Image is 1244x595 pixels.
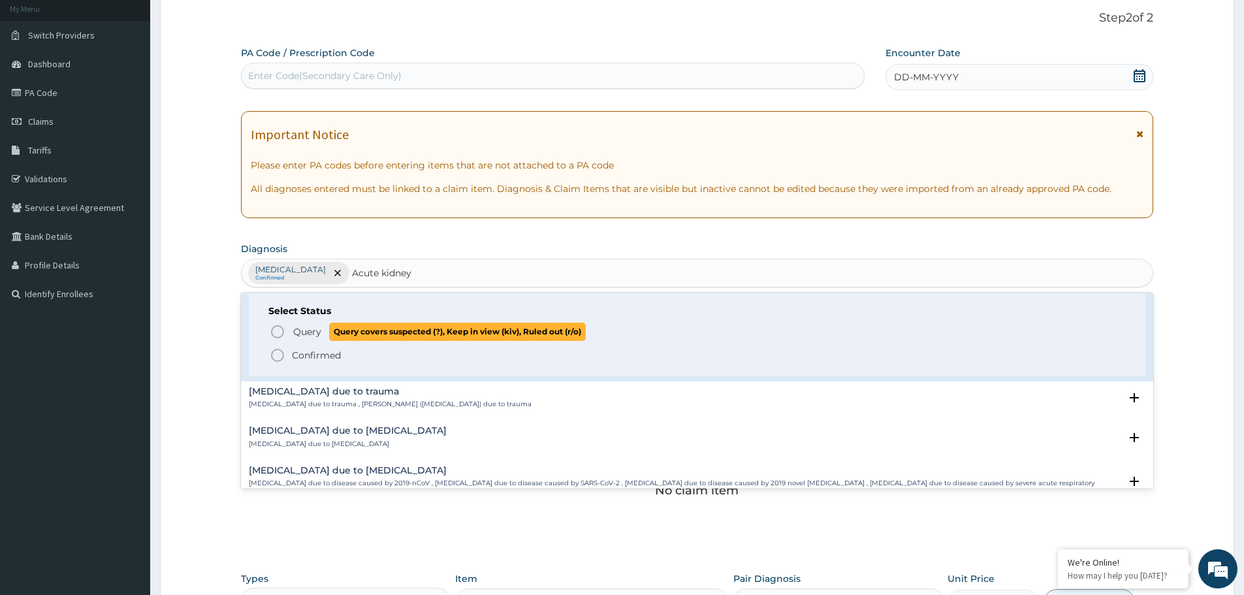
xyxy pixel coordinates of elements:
i: open select status [1126,430,1142,445]
p: Step 2 of 2 [241,11,1153,25]
label: Types [241,573,268,585]
div: Chat with us now [68,73,219,90]
label: Diagnosis [241,242,287,255]
i: status option filled [270,347,285,363]
span: Query [293,325,321,338]
i: open select status [1126,474,1142,489]
div: Minimize live chat window [214,7,246,38]
p: [MEDICAL_DATA] due to [MEDICAL_DATA] [249,440,447,449]
h4: [MEDICAL_DATA] due to [MEDICAL_DATA] [249,426,447,436]
label: Unit Price [948,572,995,585]
img: d_794563401_company_1708531726252_794563401 [24,65,53,98]
p: [MEDICAL_DATA] due to disease caused by 2019-nCoV , [MEDICAL_DATA] due to disease caused by SARS-... [249,479,1120,498]
h4: [MEDICAL_DATA] due to [MEDICAL_DATA] [249,466,1120,475]
p: All diagnoses entered must be linked to a claim item. Diagnosis & Claim Items that are visible bu... [251,182,1143,195]
span: Query covers suspected (?), Keep in view (kiv), Ruled out (r/o) [329,323,586,340]
span: Claims [28,116,54,127]
p: [MEDICAL_DATA] due to trauma , [PERSON_NAME] ([MEDICAL_DATA]) due to trauma [249,400,532,409]
p: Confirmed [292,349,341,362]
span: We're online! [76,165,180,297]
span: Tariffs [28,144,52,156]
label: Encounter Date [885,46,961,59]
label: Item [455,572,477,585]
i: open select status [1126,390,1142,406]
p: No claim item [655,484,739,497]
span: Dashboard [28,58,71,70]
span: remove selection option [332,267,343,279]
h4: [MEDICAL_DATA] due to trauma [249,387,532,396]
p: [MEDICAL_DATA] [255,265,326,275]
textarea: Type your message and hit 'Enter' [7,357,249,402]
h1: Important Notice [251,127,349,142]
span: DD-MM-YYYY [894,71,959,84]
p: Please enter PA codes before entering items that are not attached to a PA code [251,159,1143,172]
label: PA Code / Prescription Code [241,46,375,59]
p: How may I help you today? [1068,570,1179,581]
i: status option query [270,324,285,340]
div: Enter Code(Secondary Care Only) [248,69,402,82]
span: Switch Providers [28,29,95,41]
div: We're Online! [1068,556,1179,568]
label: Pair Diagnosis [733,572,801,585]
h6: Select Status [268,306,1126,316]
small: Confirmed [255,275,326,281]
